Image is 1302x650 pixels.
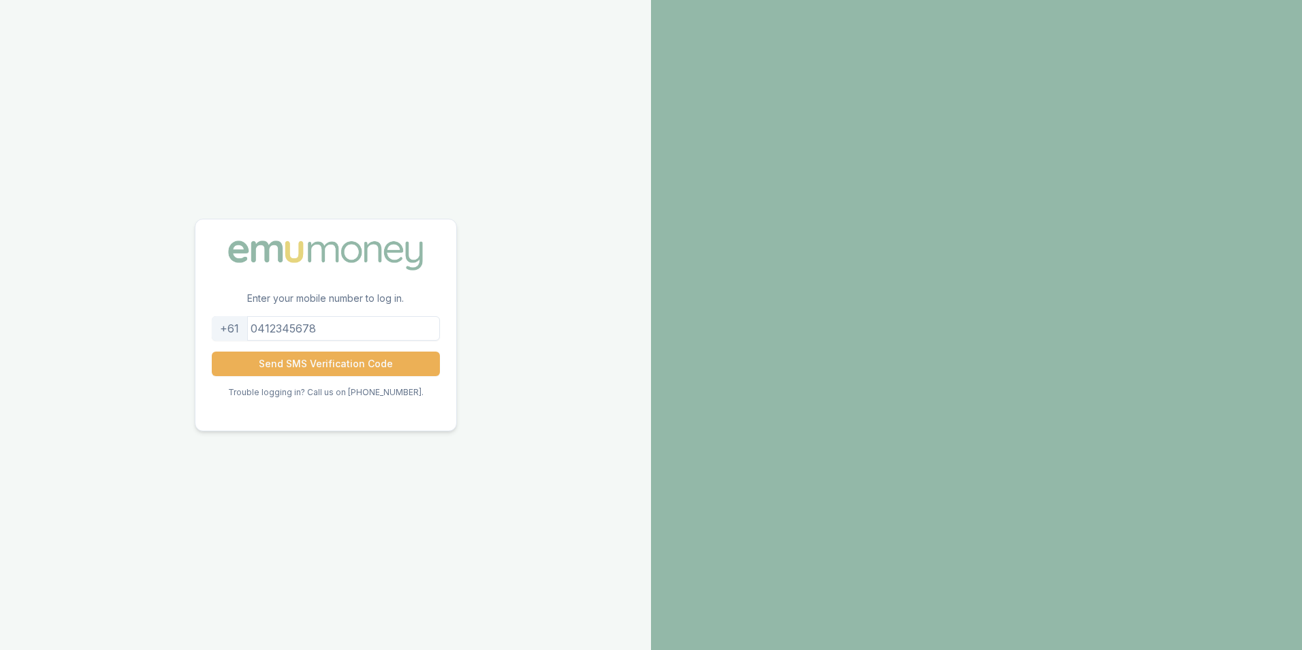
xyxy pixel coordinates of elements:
img: Emu Money [223,236,428,275]
input: 0412345678 [212,316,440,341]
div: +61 [212,316,248,341]
p: Trouble logging in? Call us on [PHONE_NUMBER]. [228,387,424,398]
p: Enter your mobile number to log in. [195,292,456,316]
button: Send SMS Verification Code [212,352,440,376]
